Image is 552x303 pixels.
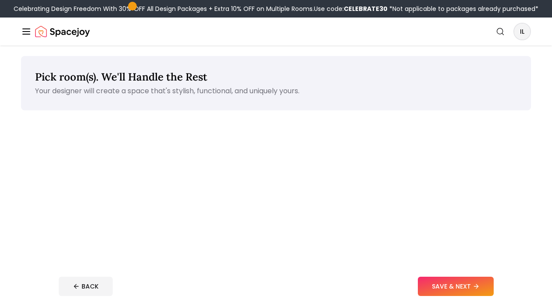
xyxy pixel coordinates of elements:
[344,4,388,13] b: CELEBRATE30
[513,23,531,40] button: IL
[35,23,90,40] img: Spacejoy Logo
[514,24,530,39] span: IL
[35,23,90,40] a: Spacejoy
[418,277,494,296] button: SAVE & NEXT
[59,277,113,296] button: BACK
[21,18,531,46] nav: Global
[14,4,538,13] div: Celebrating Design Freedom With 30% OFF All Design Packages + Extra 10% OFF on Multiple Rooms.
[35,86,517,96] p: Your designer will create a space that's stylish, functional, and uniquely yours.
[35,70,207,84] span: Pick room(s). We'll Handle the Rest
[314,4,388,13] span: Use code:
[388,4,538,13] span: *Not applicable to packages already purchased*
